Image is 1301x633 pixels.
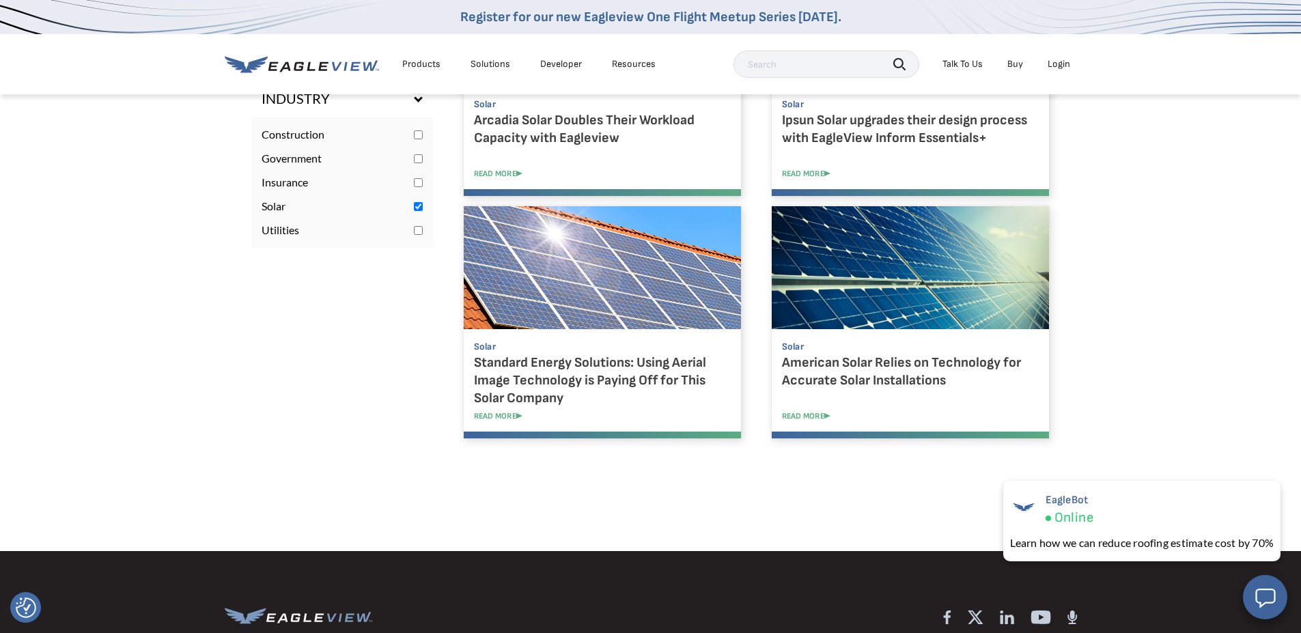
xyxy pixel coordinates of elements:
img: EagleBot [1010,494,1037,521]
button: Open chat window [1243,575,1287,619]
h5: Standard Energy Solutions: Using Aerial Image Technology is Paying Off for This Solar Company [474,354,731,407]
label: Solar [251,199,433,213]
span: Online [1054,509,1093,526]
div: Talk To Us [942,58,983,70]
p: Solar [474,339,731,354]
label: Government [251,152,433,165]
label: Insurance [251,175,433,189]
button: Consent Preferences [16,597,36,618]
p: Solar [782,97,1039,111]
input: Search [733,51,919,78]
a: Register for our new Eagleview One Flight Meetup Series [DATE]. [460,9,841,25]
p: Solar [474,97,731,111]
label: Construction [251,128,433,141]
label: Utilities [251,223,433,237]
label: INDUSTRY [251,80,433,117]
h5: American Solar Relies on Technology for Accurate Solar Installations [782,354,1039,389]
a: READ MORE [782,411,1059,421]
div: Resources [612,58,656,70]
a: Buy [1007,58,1023,70]
div: Products [402,58,440,70]
img: Revisit consent button [16,597,36,618]
h5: Arcadia Solar Doubles Their Workload Capacity with Eagleview [474,111,731,147]
a: READ MORE [474,169,751,179]
div: Learn how we can reduce roofing estimate cost by 70% [1010,535,1274,551]
div: Login [1048,58,1070,70]
a: Developer [540,58,582,70]
a: READ MORE [782,169,1059,179]
span: EagleBot [1046,494,1093,507]
div: Solutions [471,58,510,70]
a: READ MORE [474,411,751,421]
h5: Ipsun Solar upgrades their design process with EagleView Inform Essentials+ [782,111,1039,147]
p: Solar [782,339,1039,354]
